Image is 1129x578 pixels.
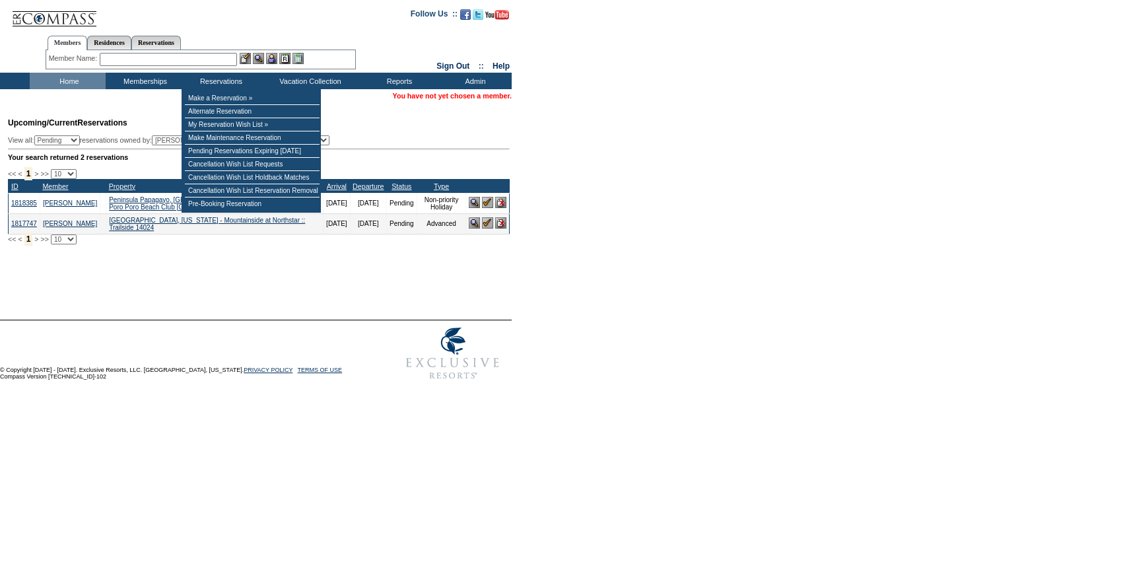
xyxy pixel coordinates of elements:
[43,199,97,207] a: [PERSON_NAME]
[11,220,37,227] a: 1817747
[8,235,16,243] span: <<
[324,193,350,213] td: [DATE]
[495,217,506,229] img: Cancel Reservation
[8,153,510,161] div: Your search returned 2 reservations
[185,92,320,105] td: Make a Reservation »
[436,61,469,71] a: Sign Out
[30,73,106,89] td: Home
[11,199,37,207] a: 1818385
[493,61,510,71] a: Help
[482,217,493,229] img: Confirm Reservation
[185,198,320,210] td: Pre-Booking Reservation
[473,9,483,20] img: Follow us on Twitter
[34,235,38,243] span: >
[386,213,417,234] td: Pending
[48,36,88,50] a: Members
[350,213,386,234] td: [DATE]
[185,171,320,184] td: Cancellation Wish List Holdback Matches
[434,182,449,190] a: Type
[240,53,251,64] img: b_edit.gif
[185,145,320,158] td: Pending Reservations Expiring [DATE]
[393,320,512,386] img: Exclusive Resorts
[8,135,335,145] div: View all: reservations owned by:
[436,73,512,89] td: Admin
[257,73,360,89] td: Vacation Collection
[185,131,320,145] td: Make Maintenance Reservation
[244,367,292,373] a: PRIVACY POLICY
[495,197,506,208] img: Cancel Reservation
[8,170,16,178] span: <<
[353,182,384,190] a: Departure
[417,193,466,213] td: Non-priority Holiday
[34,170,38,178] span: >
[40,170,48,178] span: >>
[185,158,320,171] td: Cancellation Wish List Requests
[460,9,471,20] img: Become our fan on Facebook
[182,73,257,89] td: Reservations
[469,197,480,208] img: View Reservation
[460,13,471,21] a: Become our fan on Facebook
[411,8,458,24] td: Follow Us ::
[106,73,182,89] td: Memberships
[350,193,386,213] td: [DATE]
[185,105,320,118] td: Alternate Reservation
[479,61,484,71] span: ::
[473,13,483,21] a: Follow us on Twitter
[131,36,181,50] a: Reservations
[469,217,480,229] img: View Reservation
[417,213,466,234] td: Advanced
[393,92,512,100] span: You have not yet chosen a member.
[185,184,320,198] td: Cancellation Wish List Reservation Removal
[18,235,22,243] span: <
[109,196,319,211] a: Peninsula Papagayo, [GEOGRAPHIC_DATA] - Poro Poro Beach Club :: Poro Poro Beach Club [GEOGRAPHIC_...
[386,193,417,213] td: Pending
[24,167,33,180] span: 1
[266,53,277,64] img: Impersonate
[109,217,305,231] a: [GEOGRAPHIC_DATA], [US_STATE] - Mountainside at Northstar :: Trailside 14024
[49,53,100,64] div: Member Name:
[24,233,33,246] span: 1
[42,182,68,190] a: Member
[279,53,291,64] img: Reservations
[482,197,493,208] img: Confirm Reservation
[360,73,436,89] td: Reports
[87,36,131,50] a: Residences
[8,118,77,127] span: Upcoming/Current
[11,182,18,190] a: ID
[324,213,350,234] td: [DATE]
[485,10,509,20] img: Subscribe to our YouTube Channel
[292,53,304,64] img: b_calculator.gif
[40,235,48,243] span: >>
[8,118,127,127] span: Reservations
[185,118,320,131] td: My Reservation Wish List »
[392,182,411,190] a: Status
[327,182,347,190] a: Arrival
[253,53,264,64] img: View
[18,170,22,178] span: <
[43,220,97,227] a: [PERSON_NAME]
[109,182,135,190] a: Property
[298,367,343,373] a: TERMS OF USE
[485,13,509,21] a: Subscribe to our YouTube Channel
